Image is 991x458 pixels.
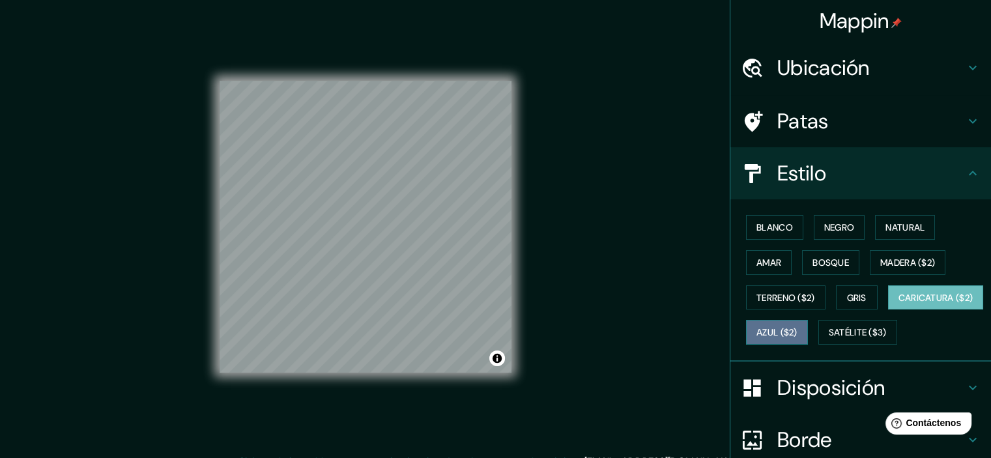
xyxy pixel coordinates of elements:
button: Negro [814,215,865,240]
button: Bosque [802,250,859,275]
button: Madera ($2) [870,250,945,275]
button: Satélite ($3) [818,320,897,345]
font: Bosque [812,257,849,268]
button: Blanco [746,215,803,240]
div: Ubicación [730,42,991,94]
font: Estilo [777,160,826,187]
div: Disposición [730,362,991,414]
font: Borde [777,426,832,453]
font: Terreno ($2) [756,292,815,304]
font: Ubicación [777,54,870,81]
button: Azul ($2) [746,320,808,345]
font: Mappin [820,7,889,35]
button: Gris [836,285,878,310]
font: Satélite ($3) [829,327,887,339]
font: Negro [824,222,855,233]
button: Natural [875,215,935,240]
canvas: Mapa [220,81,511,373]
div: Estilo [730,147,991,199]
font: Caricatura ($2) [898,292,973,304]
font: Disposición [777,374,885,401]
font: Madera ($2) [880,257,935,268]
font: Azul ($2) [756,327,797,339]
button: Caricatura ($2) [888,285,984,310]
button: Terreno ($2) [746,285,826,310]
iframe: Lanzador de widgets de ayuda [875,407,977,444]
button: Activar o desactivar atribución [489,351,505,366]
font: Blanco [756,222,793,233]
font: Amar [756,257,781,268]
div: Patas [730,95,991,147]
img: pin-icon.png [891,18,902,28]
font: Patas [777,107,829,135]
button: Amar [746,250,792,275]
font: Gris [847,292,867,304]
font: Natural [885,222,925,233]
